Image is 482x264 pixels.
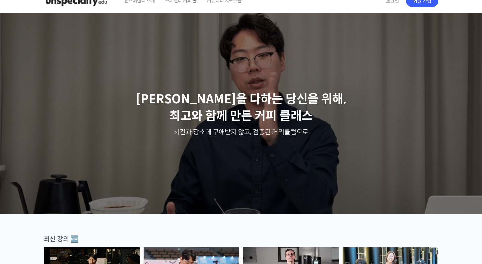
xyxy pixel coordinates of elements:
div: 최신 강의 🆕 [44,235,438,244]
span: 홈 [21,218,25,224]
span: 설정 [103,218,111,224]
span: 대화 [61,219,69,224]
a: 설정 [86,208,129,225]
a: 대화 [44,208,86,225]
p: [PERSON_NAME]을 다하는 당신을 위해, 최고와 함께 만든 커피 클래스 [7,91,475,125]
a: 홈 [2,208,44,225]
p: 시간과 장소에 구애받지 않고, 검증된 커리큘럼으로 [7,128,475,137]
